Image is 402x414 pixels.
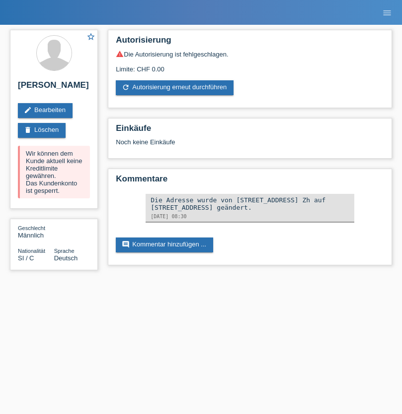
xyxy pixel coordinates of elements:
span: Slowenien / C / 30.05.2021 [18,254,34,262]
i: comment [122,240,130,248]
span: Deutsch [54,254,78,262]
a: editBearbeiten [18,103,73,118]
div: Limite: CHF 0.00 [116,58,384,73]
a: star_border [86,32,95,43]
div: Die Adresse wurde von [STREET_ADDRESS] Zh auf [STREET_ADDRESS] geändert. [151,196,349,211]
div: Wir können dem Kunde aktuell keine Kreditlimite gewähren. Das Kundenkonto ist gesperrt. [18,146,90,198]
div: [DATE] 08:30 [151,214,349,219]
i: star_border [86,32,95,41]
a: commentKommentar hinzufügen ... [116,237,213,252]
h2: Autorisierung [116,35,384,50]
i: menu [382,8,392,18]
i: delete [24,126,32,134]
span: Nationalität [18,248,45,254]
span: Geschlecht [18,225,45,231]
a: menu [377,9,397,15]
h2: Einkäufe [116,123,384,138]
div: Männlich [18,224,54,239]
div: Die Autorisierung ist fehlgeschlagen. [116,50,384,58]
i: edit [24,106,32,114]
h2: Kommentare [116,174,384,189]
a: refreshAutorisierung erneut durchführen [116,80,234,95]
span: Sprache [54,248,75,254]
div: Noch keine Einkäufe [116,138,384,153]
i: warning [116,50,124,58]
a: deleteLöschen [18,123,66,138]
i: refresh [122,83,130,91]
h2: [PERSON_NAME] [18,80,90,95]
